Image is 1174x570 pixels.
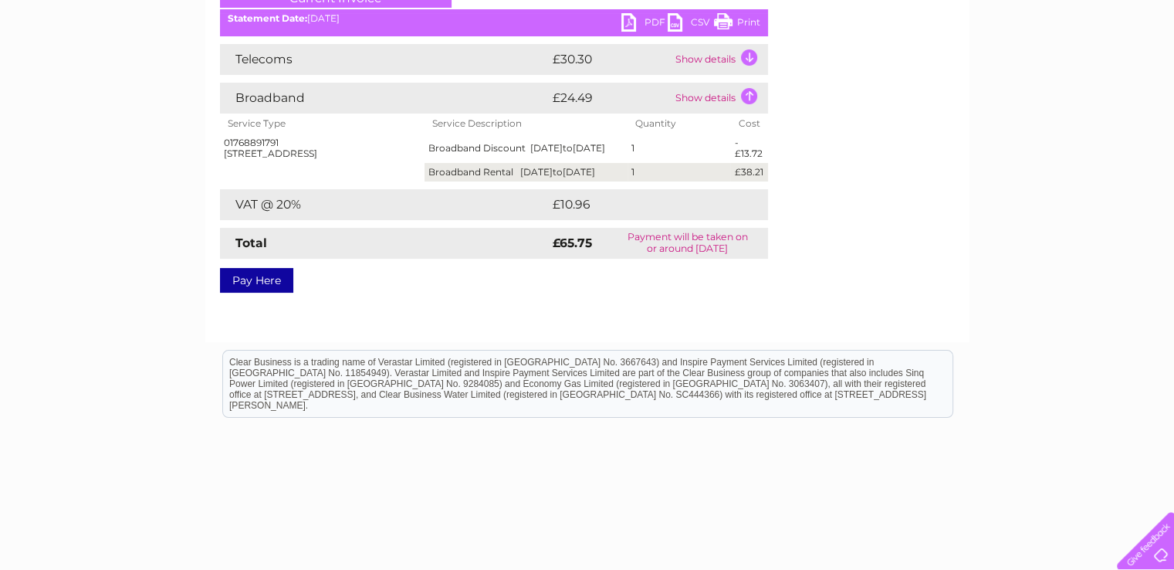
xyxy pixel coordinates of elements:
td: 1 [628,134,731,163]
td: -£13.72 [730,134,767,163]
td: VAT @ 20% [220,189,549,220]
a: Blog [1040,66,1062,77]
span: to [563,142,573,154]
td: Show details [672,44,768,75]
td: £30.30 [549,44,672,75]
a: Log out [1123,66,1159,77]
th: Quantity [628,114,731,134]
a: Telecoms [984,66,1030,77]
th: Service Type [220,114,425,134]
a: Energy [941,66,975,77]
th: Service Description [425,114,628,134]
td: £38.21 [730,163,767,182]
a: Pay Here [220,268,293,293]
td: Telecoms [220,44,549,75]
div: Clear Business is a trading name of Verastar Limited (registered in [GEOGRAPHIC_DATA] No. 3667643... [223,8,952,75]
strong: Total [235,236,267,250]
div: 01768891791 [STREET_ADDRESS] [224,137,421,159]
span: to [553,166,563,178]
td: Payment will be taken on or around [DATE] [607,228,768,259]
img: logo.png [41,40,120,87]
a: CSV [668,13,714,36]
a: Water [902,66,932,77]
a: PDF [621,13,668,36]
div: [DATE] [220,13,768,24]
td: Show details [672,83,768,114]
th: Cost [730,114,767,134]
a: Contact [1071,66,1109,77]
td: Broadband Rental [DATE] [DATE] [425,163,628,182]
a: 0333 014 3131 [883,8,990,27]
td: £10.96 [549,189,736,220]
b: Statement Date: [228,12,307,24]
td: Broadband [220,83,549,114]
td: Broadband Discount [DATE] [DATE] [425,134,628,163]
strong: £65.75 [553,236,592,250]
td: £24.49 [549,83,672,114]
td: 1 [628,163,731,182]
a: Print [714,13,760,36]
